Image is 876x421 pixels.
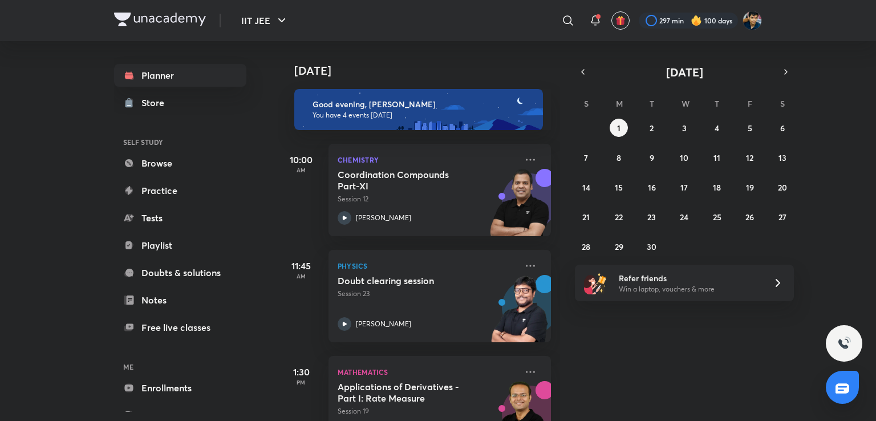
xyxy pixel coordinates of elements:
[617,123,620,133] abbr: September 1, 2025
[338,194,517,204] p: Session 12
[577,178,595,196] button: September 14, 2025
[356,213,411,223] p: [PERSON_NAME]
[708,208,726,226] button: September 25, 2025
[773,148,792,167] button: September 13, 2025
[610,119,628,137] button: September 1, 2025
[675,178,693,196] button: September 17, 2025
[584,152,588,163] abbr: September 7, 2025
[650,123,654,133] abbr: September 2, 2025
[294,64,562,78] h4: [DATE]
[708,148,726,167] button: September 11, 2025
[114,316,246,339] a: Free live classes
[650,98,654,109] abbr: Tuesday
[114,152,246,175] a: Browse
[584,98,589,109] abbr: Sunday
[708,119,726,137] button: September 4, 2025
[773,119,792,137] button: September 6, 2025
[114,234,246,257] a: Playlist
[713,182,721,193] abbr: September 18, 2025
[680,182,688,193] abbr: September 17, 2025
[582,241,590,252] abbr: September 28, 2025
[715,98,719,109] abbr: Thursday
[648,182,656,193] abbr: September 16, 2025
[313,99,533,110] h6: Good evening, [PERSON_NAME]
[610,208,628,226] button: September 22, 2025
[338,406,517,416] p: Session 19
[741,178,759,196] button: September 19, 2025
[114,13,206,29] a: Company Logo
[780,123,785,133] abbr: September 6, 2025
[778,182,787,193] abbr: September 20, 2025
[615,241,623,252] abbr: September 29, 2025
[294,89,543,130] img: evening
[708,178,726,196] button: September 18, 2025
[643,237,661,256] button: September 30, 2025
[682,98,690,109] abbr: Wednesday
[741,119,759,137] button: September 5, 2025
[745,212,754,222] abbr: September 26, 2025
[114,91,246,114] a: Store
[338,153,517,167] p: Chemistry
[338,169,480,192] h5: Coordination Compounds Part-XI
[278,259,324,273] h5: 11:45
[837,337,851,350] img: ttu
[647,241,656,252] abbr: September 30, 2025
[643,178,661,196] button: September 16, 2025
[619,272,759,284] h6: Refer friends
[114,64,246,87] a: Planner
[715,123,719,133] abbr: September 4, 2025
[114,207,246,229] a: Tests
[643,119,661,137] button: September 2, 2025
[278,379,324,386] p: PM
[682,123,687,133] abbr: September 3, 2025
[611,11,630,30] button: avatar
[591,64,778,80] button: [DATE]
[773,178,792,196] button: September 20, 2025
[643,148,661,167] button: September 9, 2025
[746,152,753,163] abbr: September 12, 2025
[582,212,590,222] abbr: September 21, 2025
[610,148,628,167] button: September 8, 2025
[748,123,752,133] abbr: September 5, 2025
[278,167,324,173] p: AM
[313,111,533,120] p: You have 4 events [DATE]
[741,148,759,167] button: September 12, 2025
[616,98,623,109] abbr: Monday
[773,208,792,226] button: September 27, 2025
[617,152,621,163] abbr: September 8, 2025
[746,182,754,193] abbr: September 19, 2025
[338,365,517,379] p: Mathematics
[675,148,693,167] button: September 10, 2025
[577,208,595,226] button: September 21, 2025
[356,319,411,329] p: [PERSON_NAME]
[741,208,759,226] button: September 26, 2025
[610,237,628,256] button: September 29, 2025
[488,169,551,248] img: unacademy
[713,152,720,163] abbr: September 11, 2025
[743,11,762,30] img: SHREYANSH GUPTA
[713,212,721,222] abbr: September 25, 2025
[778,152,786,163] abbr: September 13, 2025
[234,9,295,32] button: IIT JEE
[141,96,171,110] div: Store
[780,98,785,109] abbr: Saturday
[615,15,626,26] img: avatar
[610,178,628,196] button: September 15, 2025
[338,259,517,273] p: Physics
[680,152,688,163] abbr: September 10, 2025
[278,273,324,280] p: AM
[114,132,246,152] h6: SELF STUDY
[615,182,623,193] abbr: September 15, 2025
[675,119,693,137] button: September 3, 2025
[691,15,702,26] img: streak
[278,153,324,167] h5: 10:00
[577,148,595,167] button: September 7, 2025
[643,208,661,226] button: September 23, 2025
[582,182,590,193] abbr: September 14, 2025
[114,357,246,377] h6: ME
[666,64,703,80] span: [DATE]
[650,152,654,163] abbr: September 9, 2025
[647,212,656,222] abbr: September 23, 2025
[778,212,786,222] abbr: September 27, 2025
[577,237,595,256] button: September 28, 2025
